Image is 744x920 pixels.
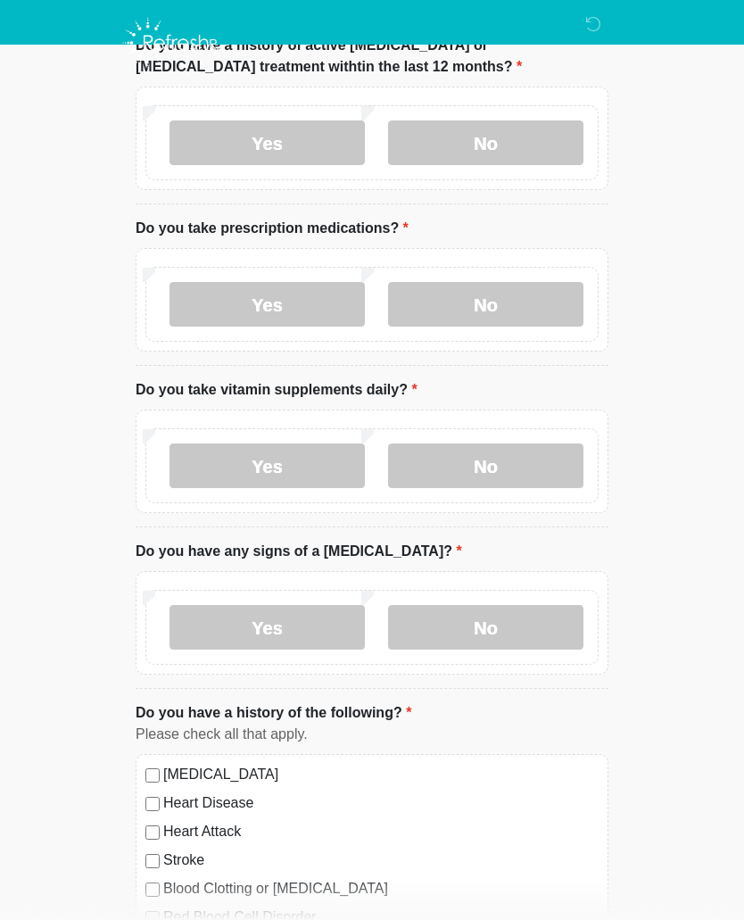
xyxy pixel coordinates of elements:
label: Do you have a history of the following? [136,702,411,724]
label: No [388,120,583,165]
label: Heart Attack [163,821,599,842]
label: Yes [169,120,365,165]
label: Heart Disease [163,792,599,814]
label: Yes [169,443,365,488]
input: Heart Disease [145,797,160,811]
input: [MEDICAL_DATA] [145,768,160,783]
label: No [388,282,583,327]
label: Do you have any signs of a [MEDICAL_DATA]? [136,541,462,562]
label: Yes [169,605,365,650]
input: Blood Clotting or [MEDICAL_DATA] [145,883,160,897]
div: Please check all that apply. [136,724,608,745]
label: Do you take prescription medications? [136,218,409,239]
label: [MEDICAL_DATA] [163,764,599,785]
label: Do you take vitamin supplements daily? [136,379,417,401]
label: No [388,443,583,488]
img: Refresh RX Logo [118,13,226,72]
label: Yes [169,282,365,327]
input: Stroke [145,854,160,868]
label: No [388,605,583,650]
input: Heart Attack [145,825,160,840]
label: Stroke [163,850,599,871]
label: Blood Clotting or [MEDICAL_DATA] [163,878,599,899]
